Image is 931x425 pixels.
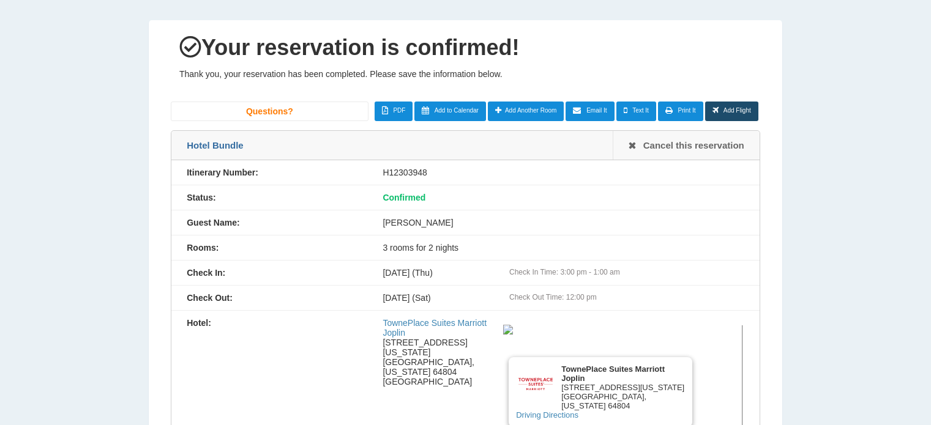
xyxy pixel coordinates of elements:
[658,102,703,121] a: Print It
[171,102,368,121] a: Questions?
[488,102,564,121] a: Add Another Room
[367,243,759,253] div: 3 rooms for 2 nights
[503,325,513,334] img: 67b6224e-b79d-4ac5-abf3-a26b3f26539e
[171,193,367,202] div: Status:
[171,268,367,278] div: Check In:
[375,102,413,121] a: PDF
[723,107,751,114] span: Add Flight
[435,107,479,114] span: Add to Calendar
[367,193,759,202] div: Confirmed
[705,102,758,121] a: Add Flight
[414,102,486,121] a: Add to Calendar
[367,168,759,177] div: H12303948
[367,293,759,303] div: [DATE] (Sat)
[561,364,665,383] b: TownePlace Suites Marriott Joplin
[509,268,744,276] div: Check In Time: 3:00 pm - 1:00 am
[516,410,578,419] a: Driving Directions
[393,107,405,114] span: PDF
[171,318,367,328] div: Hotel:
[179,35,752,60] h1: Your reservation is confirmed!
[171,218,367,227] div: Guest Name:
[509,293,744,301] div: Check Out Time: 12:00 pm
[179,69,752,79] p: Thank you, your reservation has been completed. Please save the information below.
[505,107,557,114] span: Add Another Room
[383,318,487,338] a: TownePlace Suites Marriott Joplin
[566,102,614,121] a: Email It
[613,131,760,160] a: Cancel this reservation
[632,107,649,114] span: Text It
[171,168,367,177] div: Itinerary Number:
[171,243,367,253] div: Rooms:
[383,318,503,386] div: [STREET_ADDRESS][US_STATE] [GEOGRAPHIC_DATA], [US_STATE] 64804 [GEOGRAPHIC_DATA]
[171,293,367,303] div: Check Out:
[187,140,244,150] span: Hotel Bundle
[516,364,555,404] img: Brand logo for TownePlace Suites Marriott Joplin
[246,106,293,116] span: Questions?
[586,107,607,114] span: Email It
[616,102,656,121] a: Text It
[367,268,759,278] div: [DATE] (Thu)
[367,218,759,227] div: [PERSON_NAME]
[678,107,696,114] span: Print It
